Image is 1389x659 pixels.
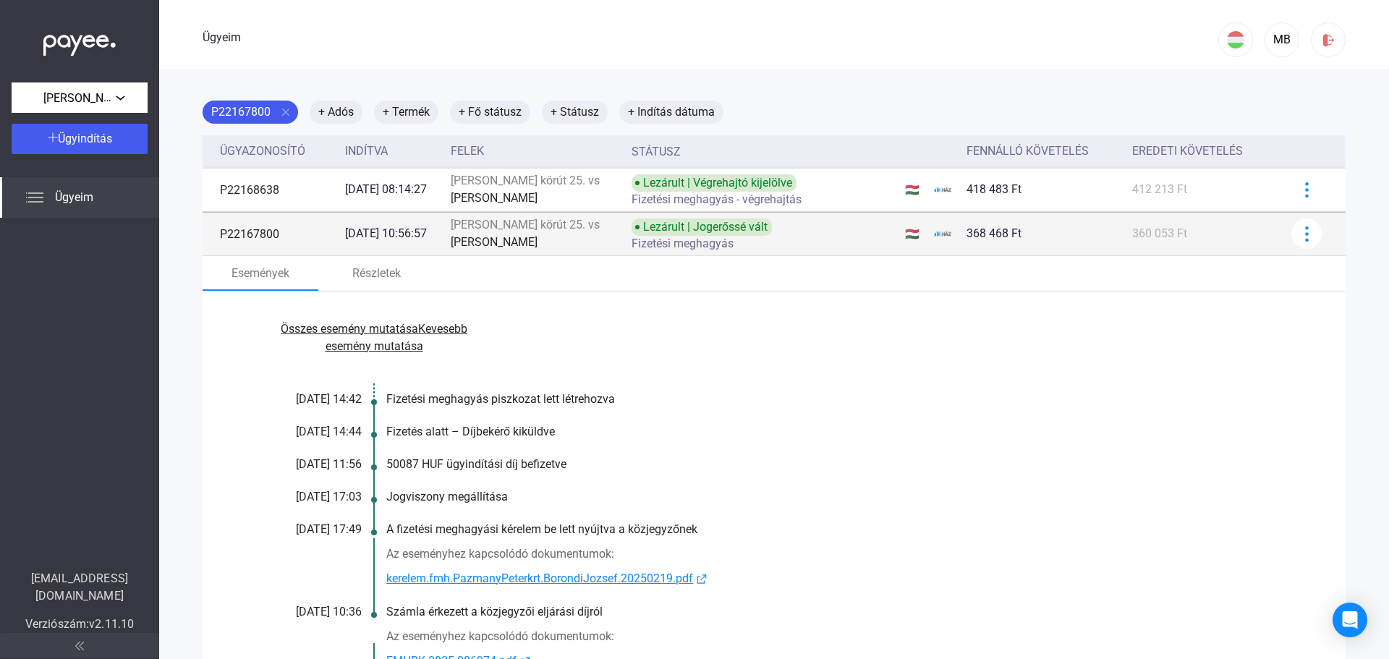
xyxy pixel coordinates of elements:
div: Felek [451,143,620,160]
div: Fennálló követelés [967,143,1121,160]
font: [DATE] 10:56:57 [345,226,427,240]
a: kerelem.fmh.PazmanyPeterkrt.BorondiJozsef.20250219.pdfkülső link-kék [386,570,1273,588]
font: Eredeti követelés [1132,144,1243,158]
img: HU [1227,31,1244,48]
font: P22167800 [211,105,271,119]
font: [PERSON_NAME] [451,191,538,205]
font: Részletek [352,266,401,280]
img: ehaz-mini [934,225,951,242]
div: Intercom Messenger megnyitása [1333,603,1367,637]
font: Az eseményhez kapcsolódó dokumentumok: [386,547,614,561]
font: + Adós [318,105,354,119]
font: Ügyeim [203,30,241,44]
font: + Indítás dátuma [628,105,715,119]
font: Események [231,266,289,280]
font: [DATE] 17:03 [296,490,362,503]
font: kerelem.fmh.PazmanyPeterkrt.BorondiJozsef.20250219.pdf [386,571,693,585]
font: [DATE] 14:42 [296,392,362,406]
img: list.svg [26,189,43,206]
font: + Fő státusz [459,105,522,119]
font: P22168638 [220,183,279,197]
div: Eredeti követelés [1132,143,1273,160]
button: HU [1218,22,1253,57]
font: [DATE] 11:56 [296,457,362,471]
font: Fizetési meghagyás [632,237,734,250]
font: [DATE] 08:14:27 [345,182,427,196]
button: MB [1265,22,1299,57]
font: [PERSON_NAME] [451,235,538,249]
font: Az eseményhez kapcsolódó dokumentumok: [386,629,614,643]
font: [DATE] 14:44 [296,425,362,438]
mat-icon: close [279,106,292,119]
img: arrow-double-left-grey.svg [75,642,84,650]
font: Jogviszony megállítása [386,490,508,503]
img: plus-white.svg [48,132,58,143]
font: Indítva [345,144,388,158]
font: [EMAIL_ADDRESS][DOMAIN_NAME] [31,571,128,603]
img: külső link-kék [693,574,710,584]
button: [PERSON_NAME][STREET_ADDRESS]. [12,82,148,113]
font: [DATE] 17:49 [296,522,362,536]
img: kékebb [1299,182,1314,197]
font: Fennálló követelés [967,144,1089,158]
font: Lezárult | Jogerőssé vált [643,220,768,234]
font: [PERSON_NAME] körút 25. vs [451,174,600,187]
font: 🇭🇺 [905,227,919,241]
font: 🇭🇺 [905,183,919,197]
font: P22167800 [220,227,279,241]
font: 50087 HUF ügyindítási díj befizetve [386,457,566,471]
font: Felek [451,144,484,158]
div: Ügyazonosító [220,143,334,160]
font: [DATE] 10:36 [296,605,362,618]
font: Fizetési meghagyás piszkozat lett létrehozva [386,392,615,406]
font: + Státusz [551,105,599,119]
img: kijelentkezés-piros [1321,33,1336,48]
font: Fizetési meghagyás - végrehajtás [632,192,802,206]
font: Számla érkezett a közjegyzői eljárási díjról [386,605,603,618]
font: Összes esemény mutatása [281,322,418,336]
font: Ügyindítás [58,132,112,145]
font: 412 213 Ft [1132,182,1187,196]
div: Indítva [345,143,438,160]
button: kékebb [1291,174,1322,205]
font: MB [1273,33,1291,46]
font: [PERSON_NAME][STREET_ADDRESS]. [43,90,237,105]
font: + Termék [383,105,430,119]
font: 368 468 Ft [967,226,1021,240]
font: Státusz [632,145,681,158]
font: [PERSON_NAME] körút 25. vs [451,218,600,231]
img: kékebb [1299,226,1314,242]
font: Fizetés alatt – Díjbekérő kiküldve [386,425,555,438]
font: Ügyazonosító [220,144,305,158]
img: white-payee-white-dot.svg [43,27,116,56]
font: Lezárult | Végrehajtó kijelölve [643,176,792,190]
font: 360 053 Ft [1132,226,1187,240]
font: Verziószám: [25,617,89,631]
button: Ügyindítás [12,124,148,154]
font: Ügyeim [55,190,93,204]
font: Kevesebb esemény mutatása [326,322,468,353]
font: v2.11.10 [89,617,134,631]
img: ehaz-mini [934,181,951,198]
font: 418 483 Ft [967,182,1021,196]
button: kékebb [1291,218,1322,249]
button: kijelentkezés-piros [1311,22,1346,57]
font: A fizetési meghagyási kérelem be lett nyújtva a közjegyzőnek [386,522,697,536]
